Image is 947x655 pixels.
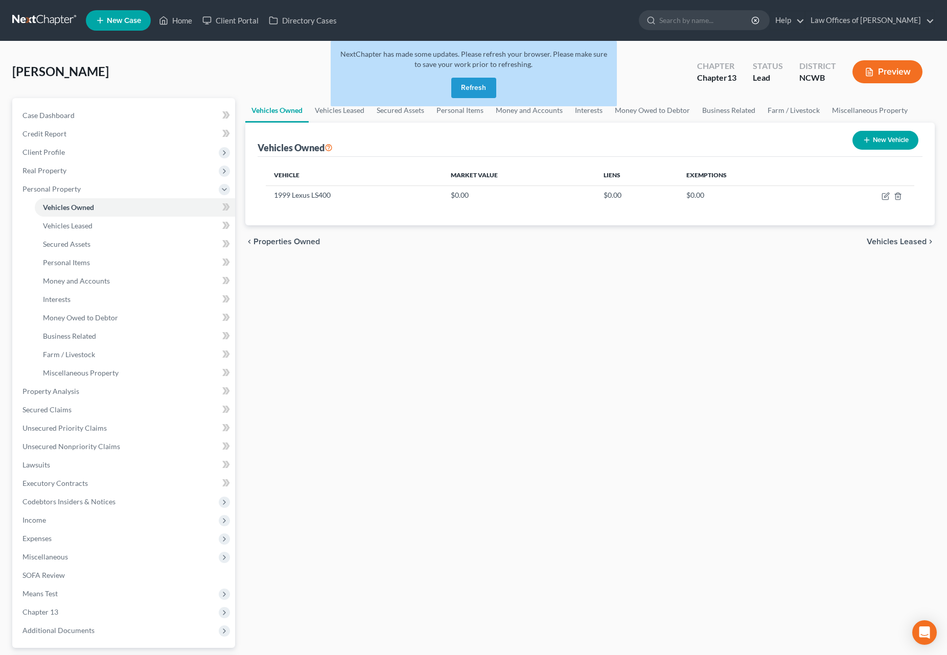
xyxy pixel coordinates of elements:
[826,98,914,123] a: Miscellaneous Property
[852,60,922,83] button: Preview
[35,364,235,382] a: Miscellaneous Property
[35,290,235,309] a: Interests
[107,17,141,25] span: New Case
[22,166,66,175] span: Real Property
[266,165,443,185] th: Vehicle
[22,479,88,487] span: Executory Contracts
[266,185,443,205] td: 1999 Lexus LS400
[43,368,119,377] span: Miscellaneous Property
[43,203,94,212] span: Vehicles Owned
[197,11,264,30] a: Client Portal
[43,350,95,359] span: Farm / Livestock
[14,474,235,493] a: Executory Contracts
[12,64,109,79] span: [PERSON_NAME]
[22,497,116,506] span: Codebtors Insiders & Notices
[14,401,235,419] a: Secured Claims
[245,238,253,246] i: chevron_left
[678,165,815,185] th: Exemptions
[43,276,110,285] span: Money and Accounts
[309,98,371,123] a: Vehicles Leased
[609,98,696,123] a: Money Owed to Debtor
[867,238,927,246] span: Vehicles Leased
[14,125,235,143] a: Credit Report
[43,313,118,322] span: Money Owed to Debtor
[35,217,235,235] a: Vehicles Leased
[245,238,320,246] button: chevron_left Properties Owned
[912,620,937,645] div: Open Intercom Messenger
[799,60,836,72] div: District
[35,253,235,272] a: Personal Items
[22,129,66,138] span: Credit Report
[43,332,96,340] span: Business Related
[696,98,761,123] a: Business Related
[761,98,826,123] a: Farm / Livestock
[770,11,804,30] a: Help
[753,72,783,84] div: Lead
[451,78,496,98] button: Refresh
[14,566,235,584] a: SOFA Review
[258,142,333,154] div: Vehicles Owned
[154,11,197,30] a: Home
[22,516,46,524] span: Income
[43,221,93,230] span: Vehicles Leased
[245,98,309,123] a: Vehicles Owned
[22,626,95,635] span: Additional Documents
[35,345,235,364] a: Farm / Livestock
[14,437,235,456] a: Unsecured Nonpriority Claims
[22,111,75,120] span: Case Dashboard
[35,309,235,327] a: Money Owed to Debtor
[799,72,836,84] div: NCWB
[35,235,235,253] a: Secured Assets
[14,382,235,401] a: Property Analysis
[22,607,58,616] span: Chapter 13
[35,198,235,217] a: Vehicles Owned
[340,50,607,68] span: NextChapter has made some updates. Please refresh your browser. Please make sure to save your wor...
[697,72,736,84] div: Chapter
[22,552,68,561] span: Miscellaneous
[22,460,50,469] span: Lawsuits
[22,424,107,432] span: Unsecured Priority Claims
[35,272,235,290] a: Money and Accounts
[727,73,736,82] span: 13
[678,185,815,205] td: $0.00
[22,571,65,579] span: SOFA Review
[805,11,934,30] a: Law Offices of [PERSON_NAME]
[867,238,935,246] button: Vehicles Leased chevron_right
[35,327,235,345] a: Business Related
[659,11,753,30] input: Search by name...
[14,456,235,474] a: Lawsuits
[595,185,678,205] td: $0.00
[22,405,72,414] span: Secured Claims
[443,165,596,185] th: Market Value
[43,258,90,267] span: Personal Items
[14,106,235,125] a: Case Dashboard
[22,148,65,156] span: Client Profile
[22,184,81,193] span: Personal Property
[264,11,342,30] a: Directory Cases
[595,165,678,185] th: Liens
[22,442,120,451] span: Unsecured Nonpriority Claims
[43,240,90,248] span: Secured Assets
[927,238,935,246] i: chevron_right
[443,185,596,205] td: $0.00
[697,60,736,72] div: Chapter
[753,60,783,72] div: Status
[22,589,58,598] span: Means Test
[22,387,79,395] span: Property Analysis
[22,534,52,543] span: Expenses
[852,131,918,150] button: New Vehicle
[14,419,235,437] a: Unsecured Priority Claims
[253,238,320,246] span: Properties Owned
[43,295,71,303] span: Interests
